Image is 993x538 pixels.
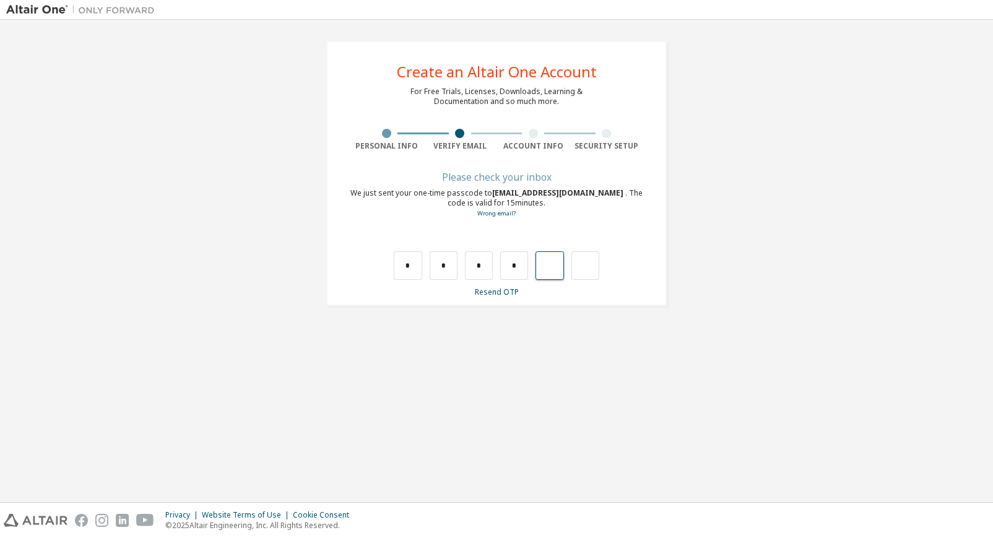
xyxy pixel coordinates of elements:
[4,514,67,527] img: altair_logo.svg
[350,188,643,219] div: We just sent your one-time passcode to . The code is valid for 15 minutes.
[492,188,625,198] span: [EMAIL_ADDRESS][DOMAIN_NAME]
[202,510,293,520] div: Website Terms of Use
[496,141,570,151] div: Account Info
[6,4,161,16] img: Altair One
[136,514,154,527] img: youtube.svg
[397,64,597,79] div: Create an Altair One Account
[350,141,423,151] div: Personal Info
[570,141,644,151] div: Security Setup
[95,514,108,527] img: instagram.svg
[350,173,643,181] div: Please check your inbox
[475,287,519,297] a: Resend OTP
[116,514,129,527] img: linkedin.svg
[293,510,357,520] div: Cookie Consent
[423,141,497,151] div: Verify Email
[165,510,202,520] div: Privacy
[75,514,88,527] img: facebook.svg
[165,520,357,531] p: © 2025 Altair Engineering, Inc. All Rights Reserved.
[410,87,583,106] div: For Free Trials, Licenses, Downloads, Learning & Documentation and so much more.
[477,209,516,217] a: Go back to the registration form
